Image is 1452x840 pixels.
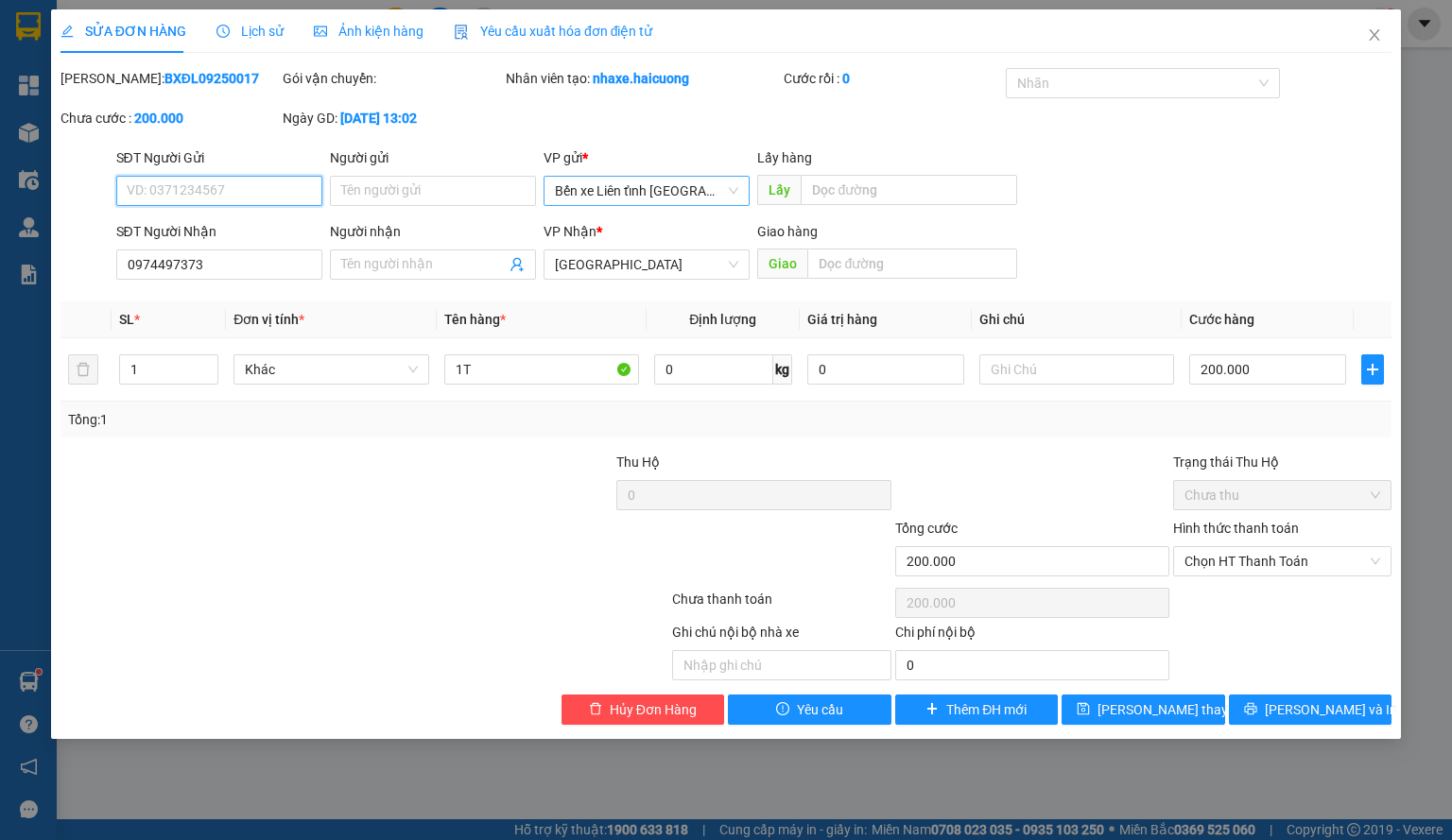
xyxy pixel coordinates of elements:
b: 200.000 [134,111,183,126]
span: delete [589,702,602,717]
div: Chi phí nội bộ [895,622,1169,650]
span: plus [1362,362,1383,377]
span: Giao hàng [757,224,818,239]
div: Nhân viên tạo: [506,68,780,89]
button: delete [68,354,98,385]
span: SL [119,312,134,327]
div: Gói vận chuyển: [283,68,501,89]
input: Ghi Chú [979,354,1174,385]
div: [PERSON_NAME]: [60,68,279,89]
div: Ngày GD: [283,108,501,129]
span: Yên Nghĩa [555,250,738,279]
span: Cước hàng [1189,312,1254,327]
span: Tổng cước [895,521,958,536]
span: Chưa thu [1184,481,1380,509]
span: Thêm ĐH mới [946,699,1027,720]
span: Lịch sử [216,24,284,39]
div: SĐT Người Nhận [116,221,322,242]
div: Ghi chú nội bộ nhà xe [672,622,890,650]
input: Dọc đường [807,249,1017,279]
input: Nhập ghi chú [672,650,890,680]
div: VP gửi [544,147,750,168]
span: exclamation-circle [776,702,789,717]
div: Người nhận [330,221,536,242]
span: user-add [510,257,525,272]
button: plusThêm ĐH mới [895,694,1059,725]
button: printer[PERSON_NAME] và In [1229,694,1392,725]
button: exclamation-circleYêu cầu [728,694,891,725]
div: SĐT Người Gửi [116,147,322,168]
span: printer [1244,702,1257,717]
span: Bến xe Liên tỉnh Đắk Lắk [555,177,738,205]
span: plus [925,702,939,717]
span: VP Nhận [544,224,596,239]
div: Tổng: 1 [68,409,562,430]
span: picture [314,25,327,38]
span: Lấy [757,175,801,205]
span: Giao [757,249,807,279]
span: save [1077,702,1090,717]
div: Người gửi [330,147,536,168]
img: icon [454,25,469,40]
th: Ghi chú [972,301,1182,338]
div: Chưa thanh toán [670,589,892,622]
button: deleteHủy Đơn Hàng [562,694,725,725]
span: Đơn vị tính [233,312,304,327]
b: BXĐL09250017 [164,71,259,86]
div: Trạng thái Thu Hộ [1173,452,1391,472]
button: save[PERSON_NAME] thay đổi [1062,694,1225,725]
span: close [1367,27,1382,43]
span: Khác [245,355,417,384]
span: [PERSON_NAME] thay đổi [1098,699,1249,720]
b: [DATE] 13:02 [340,111,417,126]
div: Cước rồi : [784,68,1002,89]
span: Yêu cầu [797,699,843,720]
span: Định lượng [689,312,756,327]
span: Lấy hàng [757,150,812,165]
span: Giá trị hàng [807,312,877,327]
span: [PERSON_NAME] và In [1265,699,1397,720]
button: plus [1361,354,1384,385]
button: Close [1348,9,1401,62]
span: Chọn HT Thanh Toán [1184,547,1380,575]
span: Ảnh kiện hàng [314,24,423,39]
span: kg [773,354,792,385]
span: Yêu cầu xuất hóa đơn điện tử [454,24,653,39]
input: Dọc đường [801,175,1017,205]
b: nhaxe.haicuong [593,71,689,86]
label: Hình thức thanh toán [1173,521,1299,536]
span: clock-circle [216,25,230,38]
span: Thu Hộ [616,454,660,470]
span: edit [60,25,74,38]
span: SỬA ĐƠN HÀNG [60,24,186,39]
span: Hủy Đơn Hàng [610,699,697,720]
span: Tên hàng [444,312,506,327]
b: 0 [842,71,850,86]
input: VD: Bàn, Ghế [444,354,639,385]
div: Chưa cước : [60,108,279,129]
